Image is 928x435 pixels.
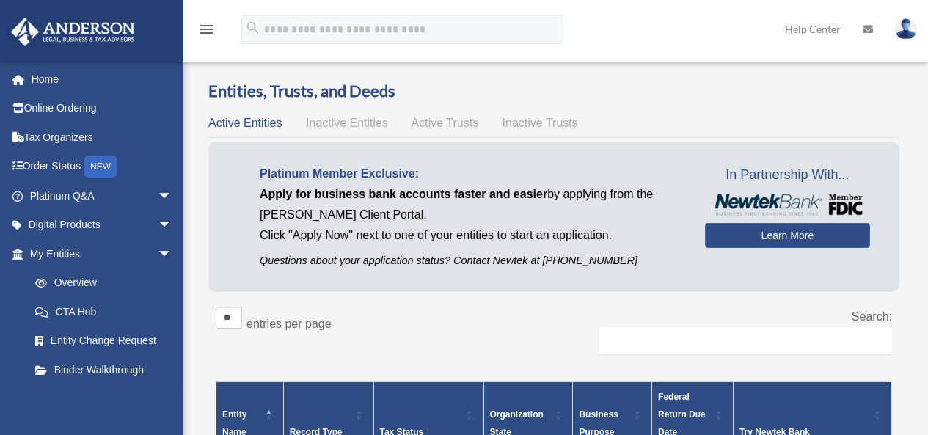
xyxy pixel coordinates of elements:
[84,156,117,178] div: NEW
[158,181,187,211] span: arrow_drop_down
[895,18,917,40] img: User Pic
[198,21,216,38] i: menu
[10,65,194,94] a: Home
[10,123,194,152] a: Tax Organizers
[7,18,139,46] img: Anderson Advisors Platinum Portal
[21,268,180,298] a: Overview
[10,152,194,182] a: Order StatusNEW
[246,318,332,330] label: entries per page
[158,211,187,241] span: arrow_drop_down
[10,211,194,240] a: Digital Productsarrow_drop_down
[852,310,892,323] label: Search:
[705,223,870,248] a: Learn More
[198,26,216,38] a: menu
[306,117,388,129] span: Inactive Entities
[412,117,479,129] span: Active Trusts
[10,239,187,268] a: My Entitiesarrow_drop_down
[10,94,194,123] a: Online Ordering
[503,117,578,129] span: Inactive Trusts
[10,181,194,211] a: Platinum Q&Aarrow_drop_down
[260,164,683,184] p: Platinum Member Exclusive:
[705,164,870,187] span: In Partnership With...
[245,20,261,36] i: search
[260,225,683,246] p: Click "Apply Now" next to one of your entities to start an application.
[260,188,547,200] span: Apply for business bank accounts faster and easier
[260,252,683,270] p: Questions about your application status? Contact Newtek at [PHONE_NUMBER]
[21,297,187,326] a: CTA Hub
[208,117,282,129] span: Active Entities
[260,184,683,225] p: by applying from the [PERSON_NAME] Client Portal.
[158,239,187,269] span: arrow_drop_down
[208,80,899,103] h3: Entities, Trusts, and Deeds
[21,355,187,384] a: Binder Walkthrough
[21,326,187,356] a: Entity Change Request
[21,384,187,414] a: My Blueprint
[712,194,863,216] img: NewtekBankLogoSM.png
